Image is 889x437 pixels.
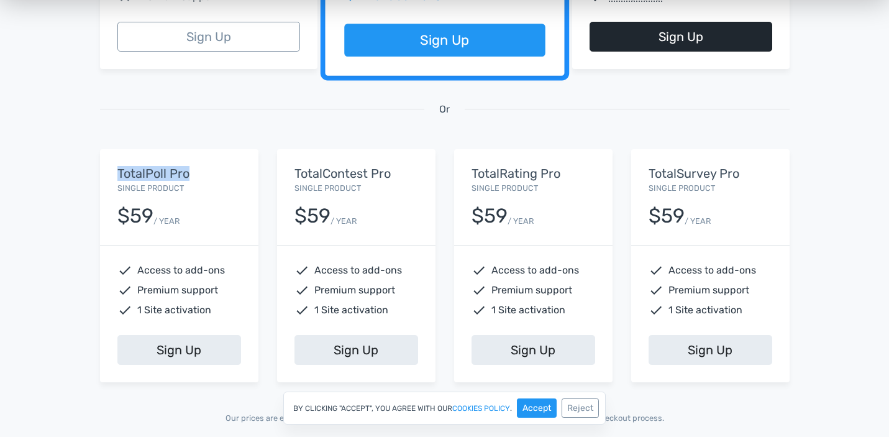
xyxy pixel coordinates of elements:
span: check [649,283,663,298]
a: Sign Up [472,335,595,365]
div: $59 [294,205,331,227]
span: Access to add-ons [314,263,402,278]
span: check [294,303,309,318]
span: Premium support [491,283,572,298]
div: $59 [472,205,508,227]
span: check [117,303,132,318]
a: Sign Up [344,24,545,57]
a: cookies policy [452,405,510,412]
span: 1 Site activation [491,303,565,318]
span: check [649,263,663,278]
small: Single Product [294,183,361,193]
span: 1 Site activation [137,303,211,318]
h5: TotalContest Pro [294,167,418,180]
a: Sign Up [590,22,772,52]
button: Reject [562,398,599,418]
div: $59 [117,205,153,227]
span: 1 Site activation [668,303,742,318]
small: / YEAR [153,215,180,227]
small: Single Product [649,183,715,193]
div: $59 [649,205,685,227]
h5: TotalSurvey Pro [649,167,772,180]
small: / YEAR [331,215,357,227]
span: 1 Site activation [314,303,388,318]
span: check [472,283,486,298]
span: Premium support [314,283,395,298]
div: By clicking "Accept", you agree with our . [283,392,606,425]
a: Sign Up [649,335,772,365]
span: check [294,263,309,278]
a: Sign Up [294,335,418,365]
span: Access to add-ons [668,263,756,278]
span: Access to add-ons [491,263,579,278]
span: check [294,283,309,298]
h5: TotalPoll Pro [117,167,241,180]
small: Single Product [472,183,538,193]
span: check [117,263,132,278]
small: Single Product [117,183,184,193]
span: check [472,263,486,278]
h5: TotalRating Pro [472,167,595,180]
small: / YEAR [685,215,711,227]
small: / YEAR [508,215,534,227]
span: Premium support [137,283,218,298]
span: Or [439,102,450,117]
button: Accept [517,398,557,418]
a: Sign Up [117,22,300,52]
span: check [472,303,486,318]
span: Premium support [668,283,749,298]
a: Sign Up [117,335,241,365]
span: Access to add-ons [137,263,225,278]
span: check [117,283,132,298]
span: check [649,303,663,318]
